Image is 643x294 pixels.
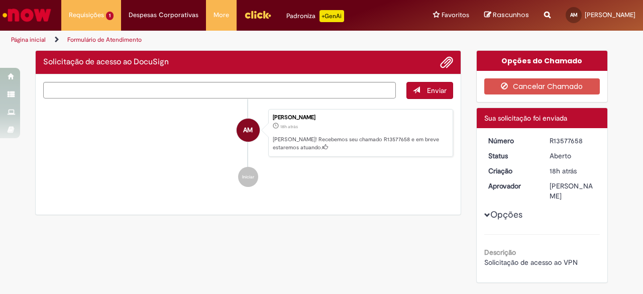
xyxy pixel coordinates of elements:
[273,115,448,121] div: [PERSON_NAME]
[280,124,298,130] span: 18h atrás
[481,136,543,146] dt: Número
[481,166,543,176] dt: Criação
[550,181,596,201] div: [PERSON_NAME]
[106,12,114,20] span: 1
[484,258,578,267] span: Solicitação de acesso ao VPN
[243,118,253,142] span: AM
[481,181,543,191] dt: Aprovador
[273,136,448,151] p: [PERSON_NAME]! Recebemos seu chamado R13577658 e em breve estaremos atuando.
[481,151,543,161] dt: Status
[244,7,271,22] img: click_logo_yellow_360x200.png
[550,166,596,176] div: 29/09/2025 15:20:23
[406,82,453,99] button: Enviar
[286,10,344,22] div: Padroniza
[550,151,596,161] div: Aberto
[440,56,453,69] button: Adicionar anexos
[477,51,608,71] div: Opções do Chamado
[493,10,529,20] span: Rascunhos
[43,99,453,198] ul: Histórico de tíquete
[43,58,169,67] h2: Solicitação de acesso ao DocuSign Histórico de tíquete
[550,166,577,175] span: 18h atrás
[237,119,260,142] div: Amanda Claro Pacheco De Matos
[442,10,469,20] span: Favoritos
[1,5,53,25] img: ServiceNow
[570,12,578,18] span: AM
[427,86,447,95] span: Enviar
[484,114,567,123] span: Sua solicitação foi enviada
[550,136,596,146] div: R13577658
[8,31,421,49] ul: Trilhas de página
[585,11,635,19] span: [PERSON_NAME]
[280,124,298,130] time: 29/09/2025 15:20:23
[129,10,198,20] span: Despesas Corporativas
[484,248,516,257] b: Descrição
[67,36,142,44] a: Formulário de Atendimento
[11,36,46,44] a: Página inicial
[69,10,104,20] span: Requisições
[43,109,453,157] li: Amanda Claro Pacheco De Matos
[550,166,577,175] time: 29/09/2025 15:20:23
[213,10,229,20] span: More
[484,11,529,20] a: Rascunhos
[319,10,344,22] p: +GenAi
[484,78,600,94] button: Cancelar Chamado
